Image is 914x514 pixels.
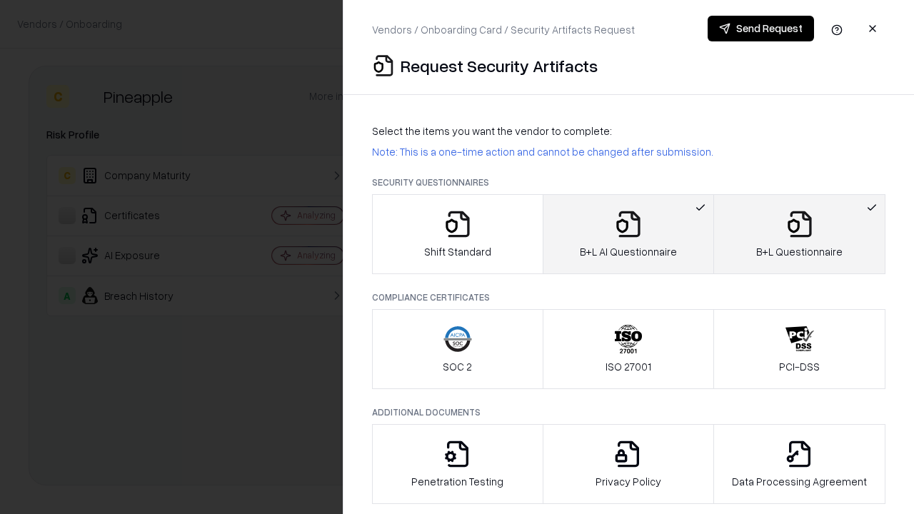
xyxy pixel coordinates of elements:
p: Request Security Artifacts [401,54,598,77]
p: Penetration Testing [411,474,503,489]
p: Note: This is a one-time action and cannot be changed after submission. [372,144,885,159]
p: PCI-DSS [779,359,820,374]
button: Privacy Policy [543,424,715,504]
p: Select the items you want the vendor to complete: [372,124,885,138]
p: Compliance Certificates [372,291,885,303]
p: SOC 2 [443,359,472,374]
button: SOC 2 [372,309,543,389]
button: ISO 27001 [543,309,715,389]
p: Data Processing Agreement [732,474,867,489]
p: Vendors / Onboarding Card / Security Artifacts Request [372,22,635,37]
button: B+L AI Questionnaire [543,194,715,274]
button: PCI-DSS [713,309,885,389]
button: Penetration Testing [372,424,543,504]
button: B+L Questionnaire [713,194,885,274]
p: B+L Questionnaire [756,244,843,259]
p: Additional Documents [372,406,885,418]
button: Send Request [708,16,814,41]
p: Security Questionnaires [372,176,885,188]
button: Data Processing Agreement [713,424,885,504]
p: Shift Standard [424,244,491,259]
p: B+L AI Questionnaire [580,244,677,259]
button: Shift Standard [372,194,543,274]
p: ISO 27001 [606,359,651,374]
p: Privacy Policy [596,474,661,489]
